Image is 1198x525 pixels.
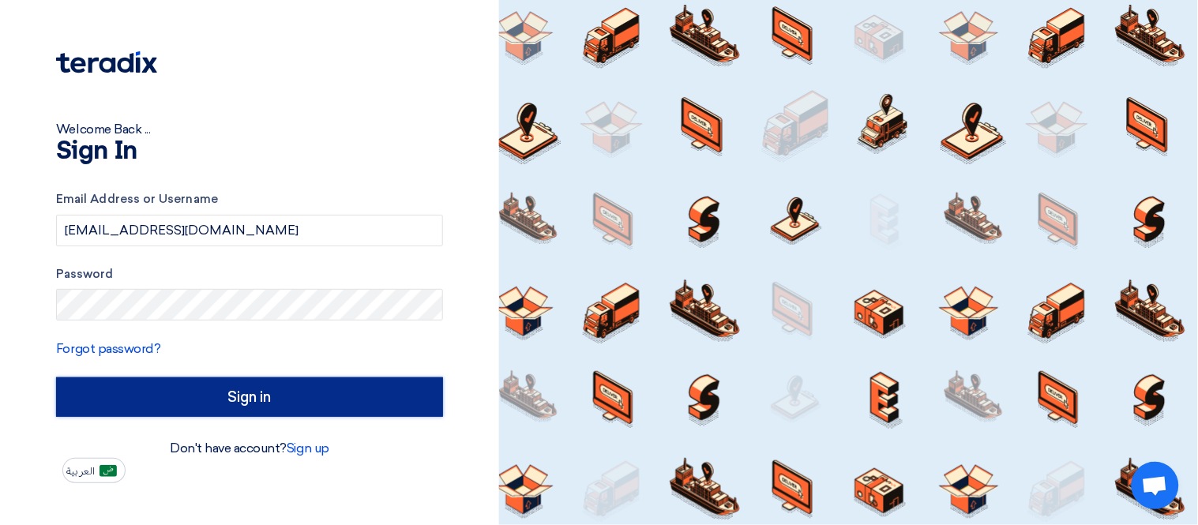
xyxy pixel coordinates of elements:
[56,377,443,417] input: Sign in
[56,51,157,73] img: Teradix logo
[56,265,443,283] label: Password
[56,215,443,246] input: Enter your business email or username
[56,139,443,164] h1: Sign In
[62,458,126,483] button: العربية
[56,439,443,458] div: Don't have account?
[56,190,443,208] label: Email Address or Username
[66,466,95,477] span: العربية
[56,341,160,356] a: Forgot password?
[1132,462,1179,509] div: Open chat
[100,465,117,477] img: ar-AR.png
[287,441,329,456] a: Sign up
[56,120,443,139] div: Welcome Back ...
